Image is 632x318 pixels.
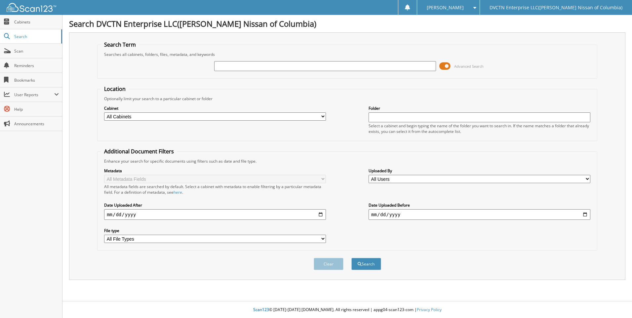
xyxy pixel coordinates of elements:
[490,6,622,10] span: DVCTN Enterprise LLC([PERSON_NAME] Nissan of Columbia)
[101,148,177,155] legend: Additional Document Filters
[253,307,269,312] span: Scan123
[104,202,326,208] label: Date Uploaded After
[351,258,381,270] button: Search
[104,168,326,174] label: Metadata
[69,18,625,29] h1: Search DVCTN Enterprise LLC([PERSON_NAME] Nissan of Columbia)
[7,3,56,12] img: scan123-logo-white.svg
[454,64,484,69] span: Advanced Search
[101,158,594,164] div: Enhance your search for specific documents using filters such as date and file type.
[101,85,129,93] legend: Location
[14,121,59,127] span: Announcements
[427,6,464,10] span: [PERSON_NAME]
[104,184,326,195] div: All metadata fields are searched by default. Select a cabinet with metadata to enable filtering b...
[369,209,590,220] input: end
[62,302,632,318] div: © [DATE]-[DATE] [DOMAIN_NAME]. All rights reserved | appg04-scan123-com |
[101,52,594,57] div: Searches all cabinets, folders, files, metadata, and keywords
[104,209,326,220] input: start
[369,168,590,174] label: Uploaded By
[314,258,343,270] button: Clear
[369,202,590,208] label: Date Uploaded Before
[14,19,59,25] span: Cabinets
[104,105,326,111] label: Cabinet
[14,77,59,83] span: Bookmarks
[14,34,58,39] span: Search
[14,63,59,68] span: Reminders
[14,106,59,112] span: Help
[417,307,442,312] a: Privacy Policy
[369,105,590,111] label: Folder
[104,228,326,233] label: File type
[101,96,594,101] div: Optionally limit your search to a particular cabinet or folder
[369,123,590,134] div: Select a cabinet and begin typing the name of the folder you want to search in. If the name match...
[174,189,182,195] a: here
[14,48,59,54] span: Scan
[14,92,54,98] span: User Reports
[101,41,139,48] legend: Search Term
